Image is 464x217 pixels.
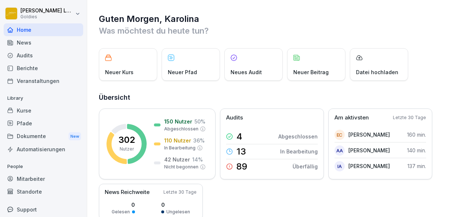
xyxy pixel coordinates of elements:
p: Library [4,92,83,104]
div: Dokumente [4,130,83,143]
p: 160 min. [407,131,426,138]
a: Home [4,23,83,36]
a: Automatisierungen [4,143,83,156]
p: 302 [119,136,135,144]
p: 0 [161,201,190,209]
p: 14 % [192,156,203,163]
div: EC [335,130,345,140]
div: New [69,132,81,141]
p: Letzte 30 Tage [163,189,197,195]
p: News Reichweite [105,188,150,197]
p: Am aktivsten [335,114,369,122]
p: Ungelesen [166,209,190,215]
p: 4 [236,132,242,141]
a: Pfade [4,117,83,130]
p: Audits [226,114,243,122]
p: 137 min. [407,162,426,170]
p: Letzte 30 Tage [393,114,426,121]
p: Datei hochladen [356,68,398,76]
h1: Guten Morgen, Karolina [99,13,453,25]
a: Audits [4,49,83,62]
h2: Übersicht [99,92,453,103]
p: 36 % [193,137,205,144]
p: Abgeschlossen [164,126,198,132]
p: Goldies [20,14,74,19]
p: 89 [236,162,247,171]
p: Neuer Beitrag [293,68,329,76]
p: [PERSON_NAME] [348,162,390,170]
a: Berichte [4,62,83,75]
p: [PERSON_NAME] [348,131,390,138]
p: [PERSON_NAME] Loska [20,8,74,14]
p: 150 Nutzer [164,118,192,125]
a: Standorte [4,185,83,198]
p: 110 Nutzer [164,137,191,144]
p: In Bearbeitung [164,145,196,151]
div: AA [335,145,345,156]
p: Abgeschlossen [278,133,318,140]
p: People [4,161,83,172]
p: Überfällig [293,163,318,170]
p: 140 min. [407,146,426,154]
p: Gelesen [112,209,130,215]
p: 0 [112,201,135,209]
a: News [4,36,83,49]
div: IA [335,161,345,171]
p: [PERSON_NAME] [348,146,390,154]
p: 13 [236,147,246,156]
p: 50 % [194,118,205,125]
p: Neuer Kurs [105,68,134,76]
p: Was möchtest du heute tun? [99,25,453,37]
div: Support [4,203,83,216]
p: Nicht begonnen [164,164,198,170]
p: Neues Audit [231,68,262,76]
a: Veranstaltungen [4,75,83,87]
a: Kurse [4,104,83,117]
p: Neuer Pfad [168,68,197,76]
p: In Bearbeitung [280,148,318,155]
a: DokumenteNew [4,130,83,143]
a: Mitarbeiter [4,172,83,185]
p: 42 Nutzer [164,156,190,163]
p: Nutzer [120,146,134,152]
